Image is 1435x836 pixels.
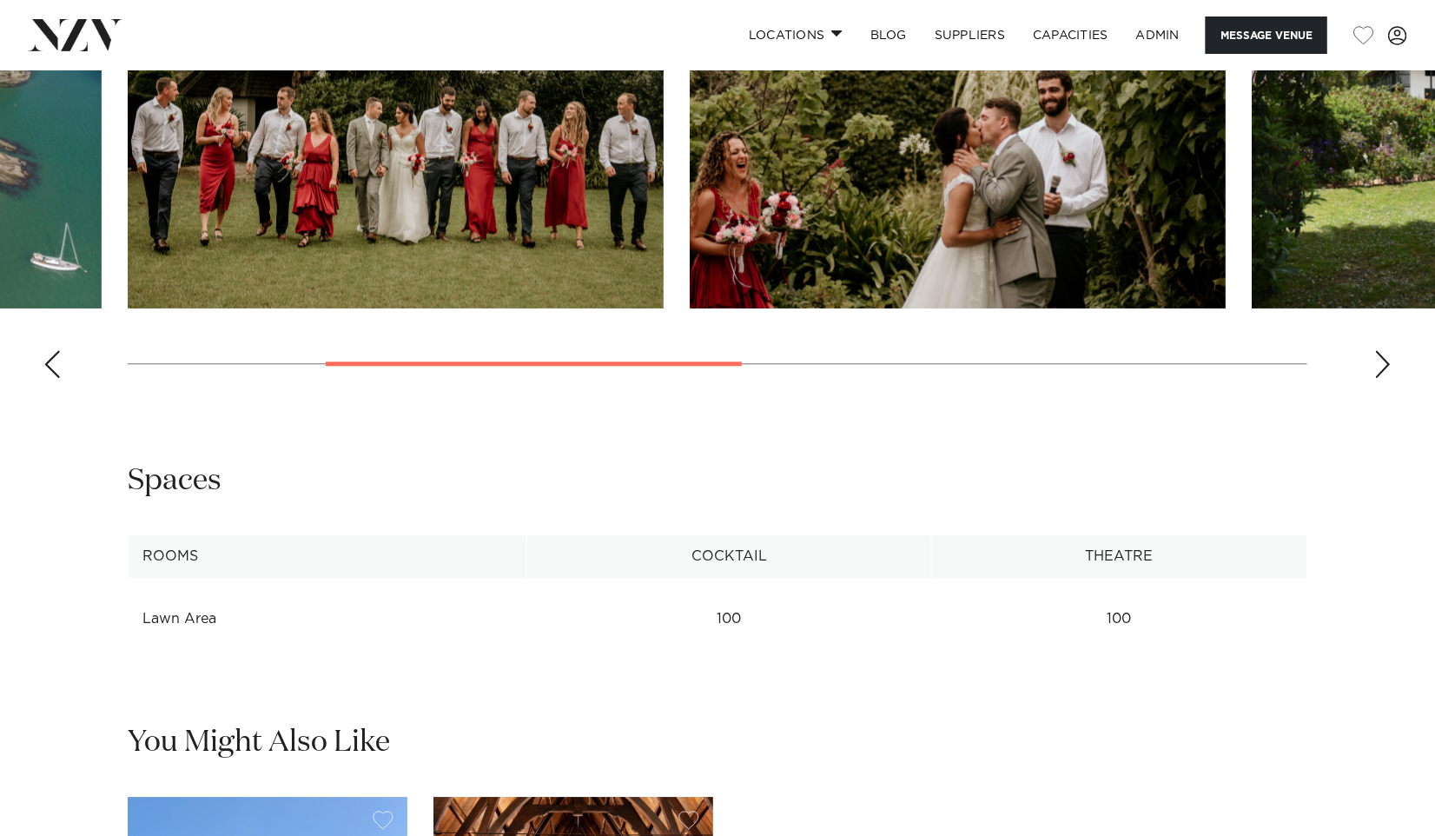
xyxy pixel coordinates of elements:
[526,598,932,640] td: 100
[28,19,122,50] img: nzv-logo.png
[921,17,1019,54] a: SUPPLIERS
[128,723,390,762] h2: You Might Also Like
[932,598,1307,640] td: 100
[1019,17,1122,54] a: Capacities
[735,17,856,54] a: Locations
[526,535,932,578] th: Cocktail
[128,461,222,501] h2: Spaces
[1206,17,1327,54] button: Message Venue
[129,535,527,578] th: Rooms
[932,535,1307,578] th: Theatre
[1122,17,1194,54] a: ADMIN
[129,598,527,640] td: Lawn Area
[856,17,921,54] a: BLOG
